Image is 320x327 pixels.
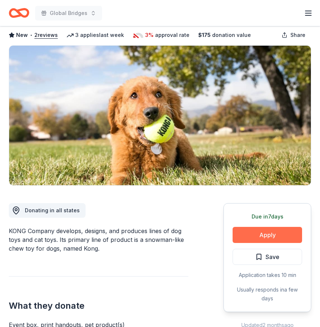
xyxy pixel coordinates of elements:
div: Due in 7 days [233,212,302,221]
div: Usually responds in a few days [233,285,302,303]
span: donation value [212,31,251,39]
a: Home [9,4,29,22]
div: KONG Company develops, designs, and produces lines of dog toys and cat toys. Its primary line of ... [9,227,188,253]
span: $ 175 [198,31,211,39]
span: Donating in all states [25,207,80,213]
div: 3 applies last week [67,31,124,39]
button: Apply [233,227,302,243]
span: 3% [145,31,154,39]
span: Share [290,31,305,39]
h2: What they donate [9,300,188,312]
button: Share [276,28,311,42]
span: • [30,32,33,38]
div: Application takes 10 min [233,271,302,280]
span: Global Bridges [50,9,87,18]
span: approval rate [155,31,189,39]
span: New [16,31,28,39]
button: 2reviews [34,31,58,39]
img: Image for KONG Company [9,46,311,185]
span: Save [266,252,279,262]
button: Global Bridges [35,6,102,20]
button: Save [233,249,302,265]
